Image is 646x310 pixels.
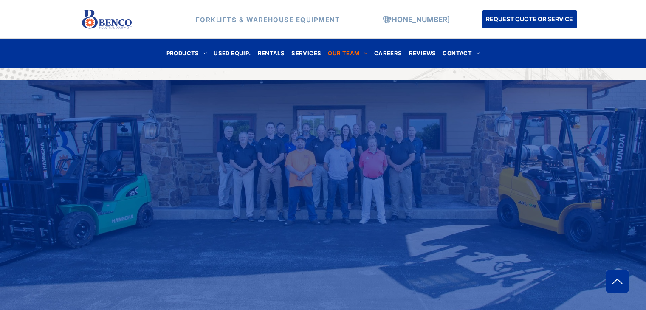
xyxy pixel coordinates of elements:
span: REQUEST QUOTE OR SERVICE [486,11,573,27]
a: CONTACT [439,48,483,59]
strong: FORKLIFTS & WAREHOUSE EQUIPMENT [196,15,340,23]
a: PRODUCTS [163,48,211,59]
a: OUR TEAM [324,48,371,59]
a: SERVICES [288,48,324,59]
a: RENTALS [254,48,288,59]
a: [PHONE_NUMBER] [384,15,450,23]
a: CAREERS [371,48,406,59]
a: USED EQUIP. [210,48,254,59]
a: REQUEST QUOTE OR SERVICE [482,10,577,28]
a: REVIEWS [406,48,440,59]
